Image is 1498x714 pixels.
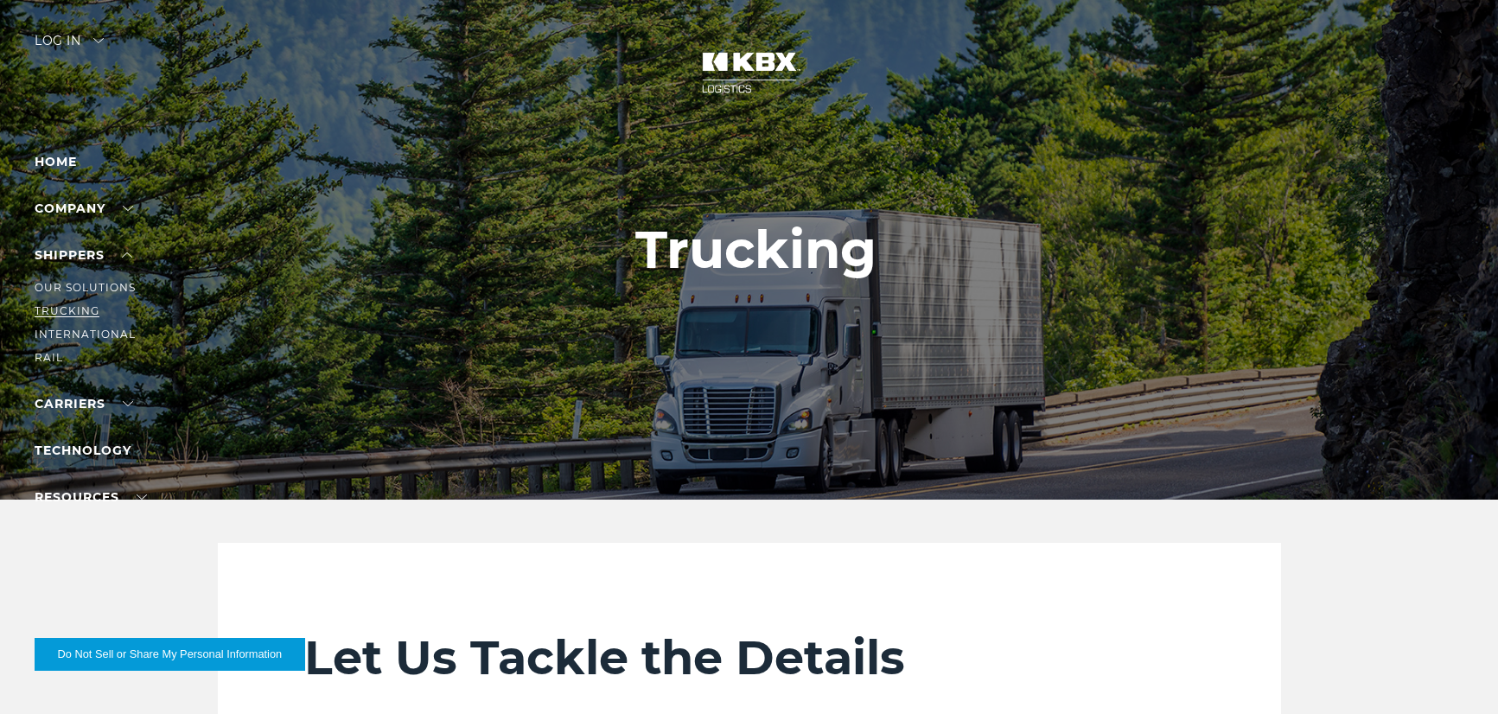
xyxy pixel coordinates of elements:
[35,304,99,317] a: Trucking
[35,328,136,341] a: International
[35,638,305,671] button: Do Not Sell or Share My Personal Information
[35,247,132,263] a: SHIPPERS
[304,629,1195,686] h2: Let Us Tackle the Details
[35,201,133,216] a: Company
[35,281,136,294] a: Our Solutions
[635,220,876,279] h1: Trucking
[35,489,147,505] a: RESOURCES
[35,35,104,60] div: Log in
[685,35,814,111] img: kbx logo
[35,351,63,364] a: RAIL
[93,38,104,43] img: arrow
[1412,631,1498,714] iframe: Chat Widget
[35,443,131,458] a: Technology
[35,396,133,411] a: Carriers
[35,154,77,169] a: Home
